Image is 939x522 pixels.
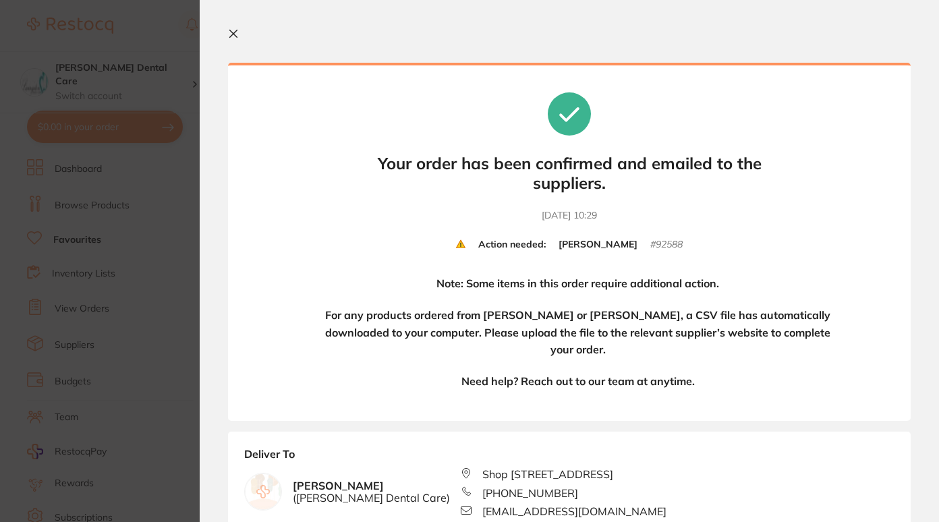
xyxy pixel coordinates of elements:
[293,492,450,504] span: ( [PERSON_NAME] Dental Care )
[367,154,772,193] b: Your order has been confirmed and emailed to the suppliers.
[559,239,637,251] b: [PERSON_NAME]
[245,473,281,510] img: empty.jpg
[482,487,578,499] span: [PHONE_NUMBER]
[542,209,597,223] time: [DATE] 10:29
[322,307,833,359] h4: For any products ordered from [PERSON_NAME] or [PERSON_NAME], a CSV file has automatically downlo...
[650,239,683,251] small: # 92588
[461,373,695,390] h4: Need help? Reach out to our team at anytime.
[244,448,894,468] b: Deliver To
[293,480,450,504] b: [PERSON_NAME]
[482,468,613,480] span: Shop [STREET_ADDRESS]
[436,275,719,293] h4: Note: Some items in this order require additional action.
[482,505,666,517] span: [EMAIL_ADDRESS][DOMAIN_NAME]
[478,239,546,251] b: Action needed:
